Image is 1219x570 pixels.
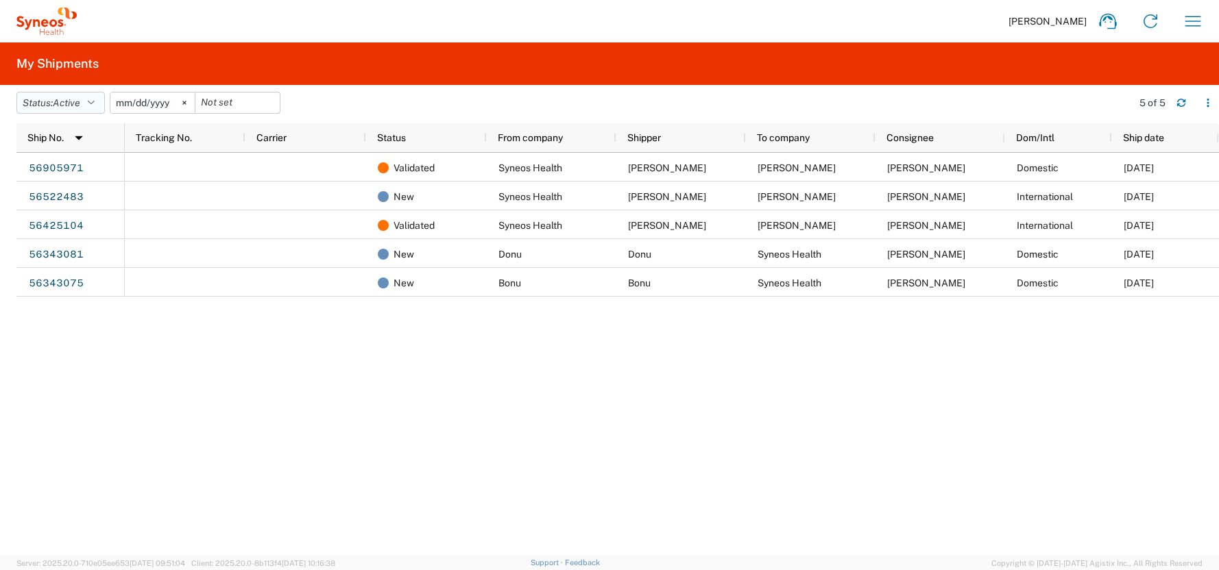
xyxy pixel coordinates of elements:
a: 56425104 [28,215,84,237]
span: Syneos Health [758,277,821,288]
h2: My Shipments [16,55,99,72]
div: 5 of 5 [1139,97,1166,109]
span: 09/23/2025 [1124,162,1154,173]
span: Status [377,132,406,143]
span: Eszter Pollermann [758,220,836,231]
span: Bonu [498,277,521,288]
span: Antoine Kouwonou [628,220,706,231]
span: Consignee [886,132,934,143]
input: Not set [110,92,195,113]
span: Antoine Kouwonou [887,277,965,288]
a: Feedback [565,558,600,567]
span: New [394,240,414,269]
a: 56522483 [28,186,84,208]
a: 56905971 [28,158,84,179]
button: Status:Active [16,92,105,114]
span: Domestic [1017,249,1059,260]
span: [DATE] 10:16:38 [282,559,335,567]
a: Support [531,558,565,567]
span: Syneos Health [498,220,562,231]
span: Copyright © [DATE]-[DATE] Agistix Inc., All Rights Reserved [991,557,1203,569]
span: Eszter Pollermann [887,220,965,231]
span: New [394,182,414,211]
span: Bonu [628,277,651,288]
span: New [394,269,414,297]
span: Erika Scheidl [758,191,836,202]
span: From company [498,132,563,143]
span: Syneos Health [758,249,821,260]
span: Validated [394,211,435,240]
span: 08/01/2025 [1124,277,1154,288]
span: 08/19/2025 [1124,191,1154,202]
span: Antoine Kouwonou [628,162,706,173]
span: Donu [628,249,651,260]
span: Syneos Health [498,191,562,202]
span: Shipper [627,132,661,143]
span: Ship No. [27,132,64,143]
span: Client: 2025.20.0-8b113f4 [191,559,335,567]
span: Validated [394,153,435,182]
span: 08/01/2025 [1124,249,1154,260]
span: International [1017,220,1073,231]
span: International [1017,191,1073,202]
span: Domestic [1017,162,1059,173]
span: Dom/Intl [1016,132,1054,143]
span: Active [53,97,80,108]
span: To company [757,132,810,143]
span: Tracking No. [136,132,192,143]
a: 56343081 [28,244,84,266]
span: Donu [498,249,522,260]
span: [DATE] 09:51:04 [130,559,185,567]
span: [PERSON_NAME] [1009,15,1087,27]
img: arrow-dropdown.svg [68,127,90,149]
span: Erika Scheidl [887,191,965,202]
a: 56343075 [28,273,84,295]
input: Not set [195,92,280,113]
span: 08/07/2025 [1124,220,1154,231]
span: Benedikt Girnghuber [758,162,836,173]
span: Antoine Kouwonou [628,191,706,202]
span: Benedikt Girnghuber [887,162,965,173]
span: Antoine Kouwonou [887,249,965,260]
span: Carrier [256,132,287,143]
span: Syneos Health [498,162,562,173]
span: Ship date [1123,132,1164,143]
span: Domestic [1017,277,1059,288]
span: Server: 2025.20.0-710e05ee653 [16,559,185,567]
